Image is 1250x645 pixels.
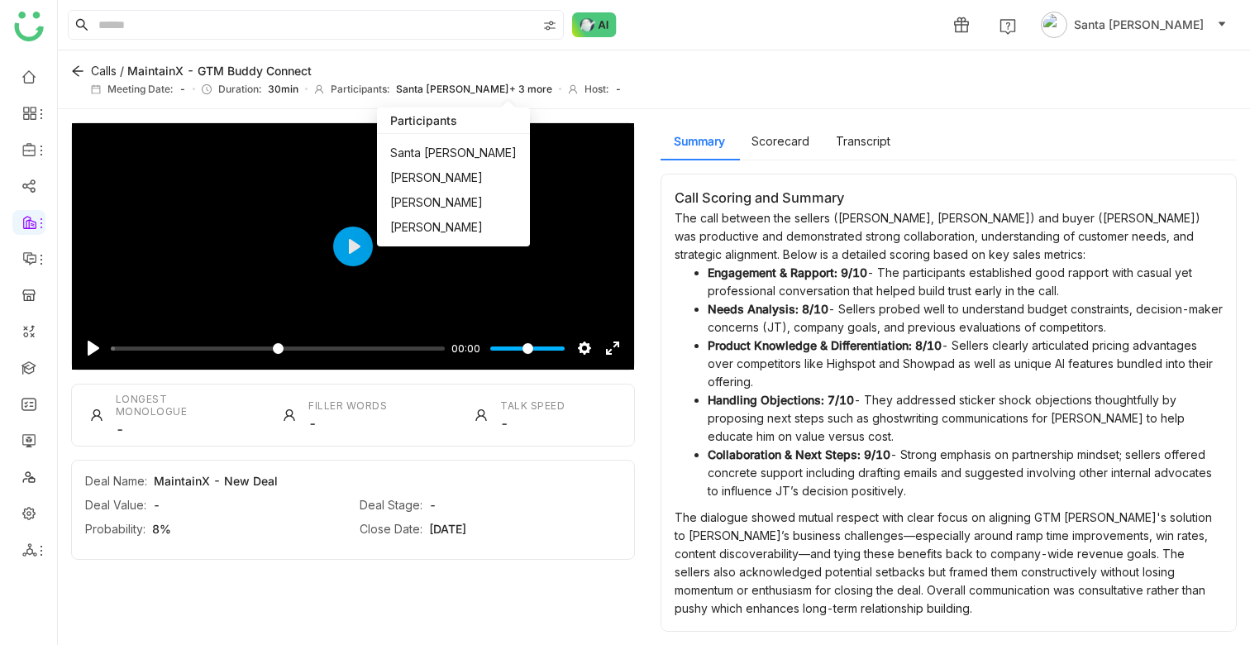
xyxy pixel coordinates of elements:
img: search-type.svg [543,19,556,32]
span: - [116,421,237,437]
span: Deal Value: [85,498,146,512]
span: Duration: [218,83,261,95]
button: Play [80,335,107,361]
span: Close Date: [360,522,422,536]
p: The dialogue showed mutual respect with clear focus on aligning GTM [PERSON_NAME]'s solution to [... [675,509,1223,618]
span: [PERSON_NAME] [390,169,483,187]
span: - [153,498,160,512]
span: MaintainX - New Deal [154,474,278,488]
span: - [429,498,437,512]
span: Participants: [331,83,389,95]
strong: Needs Analysis: 8/10 [708,302,828,316]
span: Host: [584,83,608,95]
span: - [179,83,186,95]
li: - Sellers probed well to understand budget constraints, decision-maker concerns (JT), company goa... [708,300,1223,337]
li: - Strong emphasis on partnership mindset; sellers offered concrete support including drafting ema... [708,446,1223,500]
h3: Call Scoring and Summary [675,188,1223,209]
li: - Sellers clearly articulated pricing advantages over competitors like Highspot and Showpad as we... [708,337,1223,391]
div: MaintainX - GTM Buddy Connect [127,64,312,78]
div: Calls / [71,64,124,78]
img: help.svg [1000,18,1016,35]
span: Santa [PERSON_NAME] [390,144,517,162]
div: Participants [377,107,530,134]
span: Probability: [85,522,146,536]
button: Summary [674,132,725,150]
li: - They addressed sticker shock objections thoughtfully by proposing next steps such as ghostwriti... [708,391,1223,446]
span: [DATE] [429,522,466,536]
strong: Handling Objections: 7/10 [708,393,854,407]
span: [PERSON_NAME] [390,193,483,212]
img: ask-buddy-normal.svg [572,12,617,37]
span: Deal Stage: [360,498,422,512]
input: Volume [490,341,565,356]
button: Scorecard [751,132,809,150]
span: Meeting Date: [107,83,173,95]
button: Santa [PERSON_NAME] [1038,12,1230,38]
span: 30min [268,83,298,95]
span: Talk Speed [500,399,565,412]
input: Seek [111,341,445,356]
p: The call between the sellers ([PERSON_NAME], [PERSON_NAME]) and buyer ([PERSON_NAME]) was product... [675,209,1223,264]
img: avatar [1041,12,1067,38]
strong: Collaboration & Next Steps: 9/10 [708,447,890,461]
span: - [615,83,622,95]
button: Transcript [836,132,890,150]
button: Play [333,227,373,266]
span: Filler Words [308,399,387,412]
span: Santa [PERSON_NAME] + 3 more [396,83,552,95]
li: - The participants established good rapport with casual yet professional conversation that helped... [708,264,1223,300]
span: 8% [152,522,171,536]
img: logo [14,12,44,41]
strong: Product Knowledge & Differentiation: 8/10 [708,338,942,352]
span: - [500,415,565,432]
span: - [308,415,387,432]
span: Longest Monologue [116,393,237,418]
span: [PERSON_NAME] [390,218,483,236]
span: Deal Name: [85,474,147,488]
span: Santa [PERSON_NAME] [1074,16,1204,34]
strong: Engagement & Rapport: 9/10 [708,265,867,279]
div: Current time [447,339,484,357]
